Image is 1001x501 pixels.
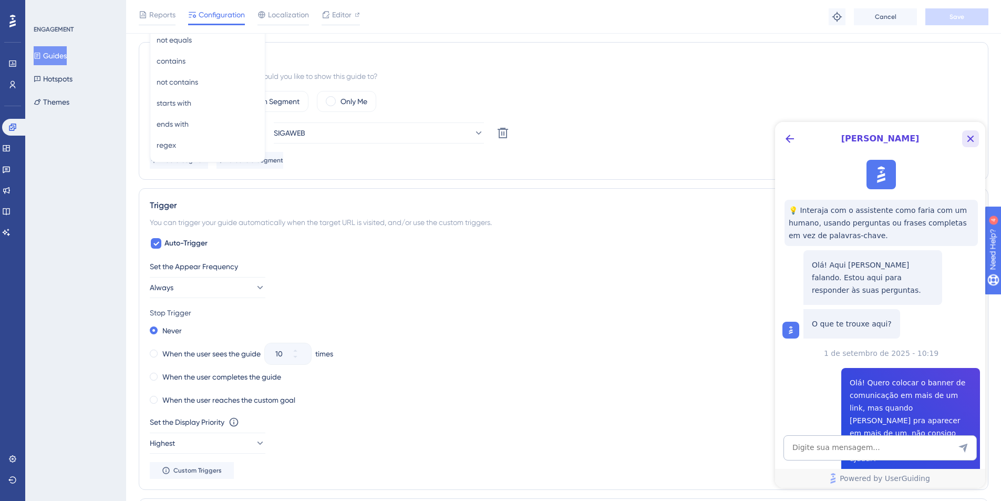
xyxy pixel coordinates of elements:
label: Never [162,324,182,337]
button: not contains [157,71,259,93]
label: Custom Segment [242,95,300,108]
button: contains [157,50,259,71]
span: ends with [157,118,189,130]
button: not equals [157,29,259,50]
button: Always [150,277,265,298]
span: not contains [157,76,198,88]
div: Which segment of the audience would you like to show this guide to? [150,70,977,83]
label: When the user sees the guide [162,347,261,360]
button: SIGAWEB [274,122,484,144]
span: Highest [150,437,175,449]
span: Cancel [875,13,896,21]
iframe: UserGuiding AI Assistant [775,122,985,488]
div: You can trigger your guide automatically when the target URL is visited, and/or use the custom tr... [150,216,977,229]
span: SIGAWEB [274,127,305,139]
span: Custom Triggers [173,466,222,475]
div: 4 [73,5,76,14]
button: Cancel [854,8,917,25]
div: Trigger [150,199,977,212]
span: Configuration [199,8,245,21]
span: Need Help? [25,3,66,15]
span: Auto-Trigger [164,237,208,250]
button: Highest [150,433,265,454]
span: regex [157,139,176,151]
div: times [315,347,333,360]
button: Save [925,8,988,25]
label: When the user completes the guide [162,371,281,383]
button: regex [157,135,259,156]
span: Always [150,281,173,294]
div: Set the Appear Frequency [150,260,977,273]
button: Custom Triggers [150,462,234,479]
span: not equals [157,34,192,46]
label: Only Me [340,95,367,108]
span: starts with [157,97,191,109]
span: Localization [268,8,309,21]
div: Set the Display Priority [150,416,224,428]
span: Save [950,13,964,21]
div: Audience Segmentation [150,53,977,66]
button: ends with [157,114,259,135]
span: Editor [332,8,352,21]
span: contains [157,55,185,67]
div: Stop Trigger [150,306,977,319]
button: starts with [157,93,259,114]
label: When the user reaches the custom goal [162,394,295,406]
